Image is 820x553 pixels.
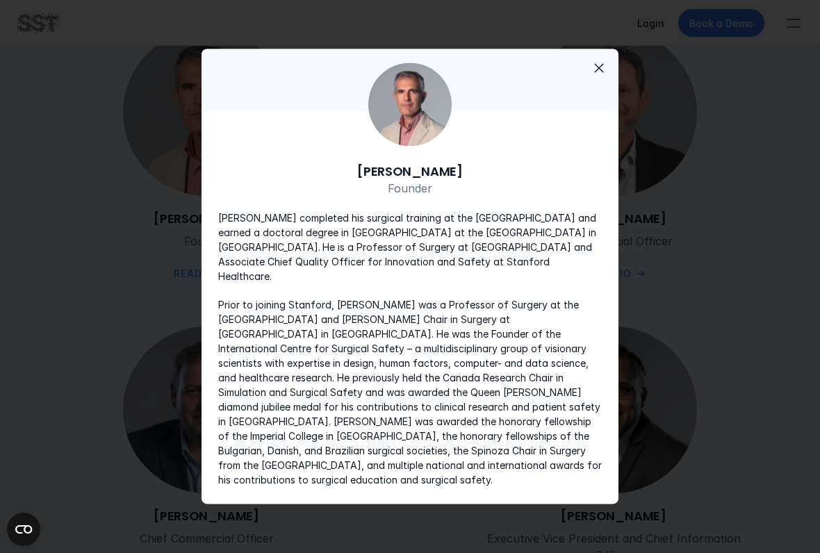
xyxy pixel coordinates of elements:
[218,163,602,180] h6: [PERSON_NAME]
[218,211,602,284] p: [PERSON_NAME] completed his surgical training at the [GEOGRAPHIC_DATA] and earned a doctoral degr...
[591,60,607,76] span: close
[218,181,602,197] p: Founder
[218,298,602,488] p: Prior to joining Stanford, [PERSON_NAME] was a Professor of Surgery at the [GEOGRAPHIC_DATA] and ...
[7,513,40,546] button: Open CMP widget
